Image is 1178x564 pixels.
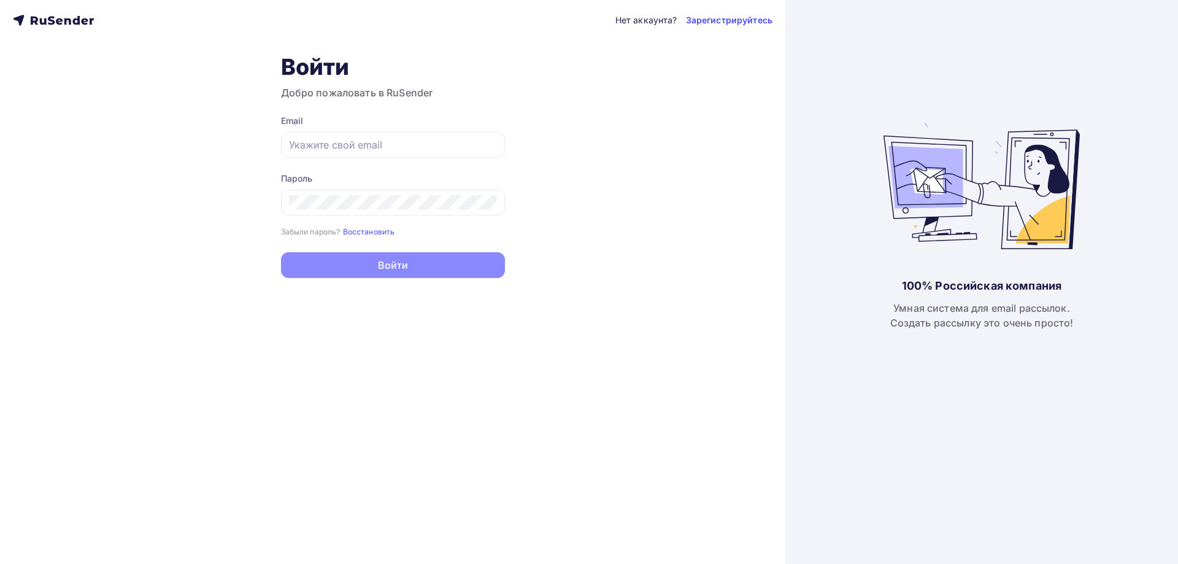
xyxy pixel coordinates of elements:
[281,227,341,236] small: Забыли пароль?
[615,14,677,26] div: Нет аккаунта?
[902,279,1061,293] div: 100% Российская компания
[343,227,395,236] small: Восстановить
[281,115,505,127] div: Email
[890,301,1074,330] div: Умная система для email рассылок. Создать рассылку это очень просто!
[686,14,772,26] a: Зарегистрируйтесь
[281,172,505,185] div: Пароль
[281,252,505,278] button: Войти
[281,85,505,100] h3: Добро пожаловать в RuSender
[343,226,395,236] a: Восстановить
[281,53,505,80] h1: Войти
[289,137,497,152] input: Укажите свой email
